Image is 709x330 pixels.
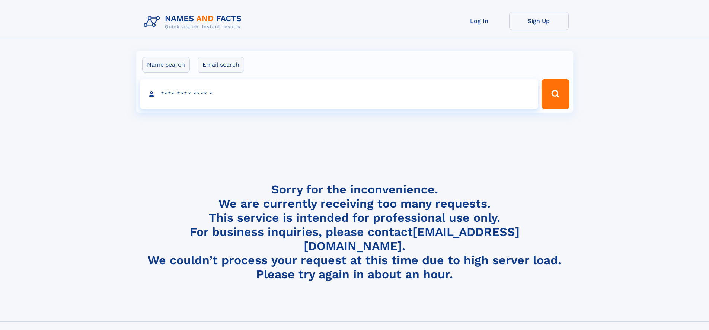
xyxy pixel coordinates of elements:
[542,79,569,109] button: Search Button
[142,57,190,73] label: Name search
[198,57,244,73] label: Email search
[140,79,539,109] input: search input
[450,12,509,30] a: Log In
[141,12,248,32] img: Logo Names and Facts
[304,225,520,253] a: [EMAIL_ADDRESS][DOMAIN_NAME]
[141,182,569,282] h4: Sorry for the inconvenience. We are currently receiving too many requests. This service is intend...
[509,12,569,30] a: Sign Up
